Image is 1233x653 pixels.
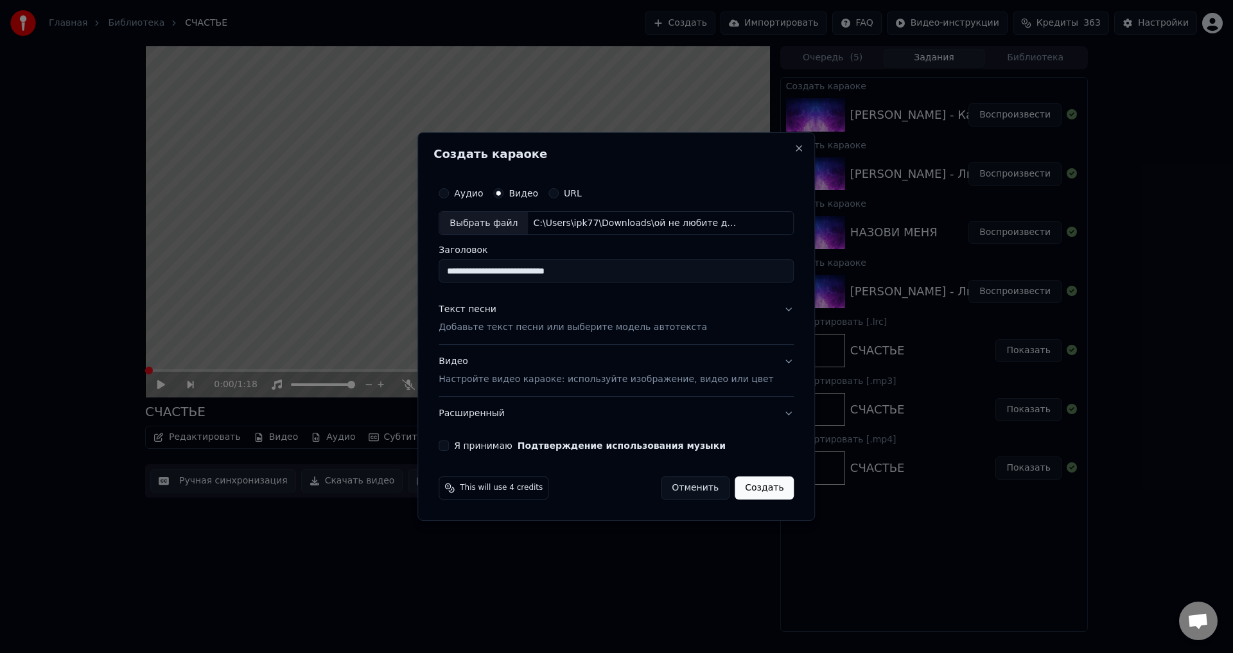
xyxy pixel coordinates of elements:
h2: Создать караоке [433,148,799,160]
div: Видео [439,356,773,387]
label: URL [564,189,582,198]
label: Заголовок [439,246,794,255]
button: Текст песниДобавьте текст песни или выберите модель автотекста [439,293,794,345]
div: Выбрать файл [439,212,528,235]
label: Я принимаю [454,441,726,450]
span: This will use 4 credits [460,483,543,493]
label: Видео [509,189,538,198]
button: Расширенный [439,397,794,430]
button: Отменить [661,476,730,500]
button: ВидеоНастройте видео караоке: используйте изображение, видео или цвет [439,345,794,397]
button: Создать [735,476,794,500]
p: Добавьте текст песни или выберите модель автотекста [439,322,707,335]
div: C:\Users\ipk77\Downloads\ой не любите девочки 1.mp4 [528,217,746,230]
div: Текст песни [439,304,496,317]
p: Настройте видео караоке: используйте изображение, видео или цвет [439,373,773,386]
label: Аудио [454,189,483,198]
button: Я принимаю [518,441,726,450]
